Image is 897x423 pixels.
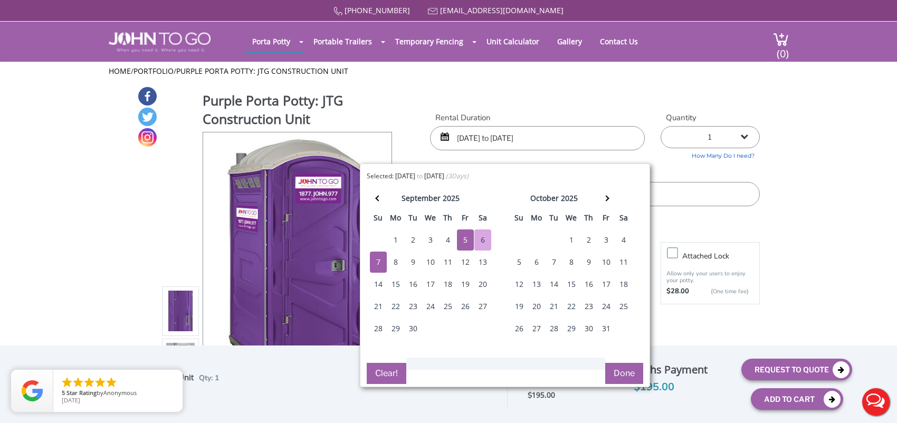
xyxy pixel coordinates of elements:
label: Quantity [661,112,760,123]
div: 15 [563,274,580,295]
p: Allow only your users to enjoy your potty. [666,270,754,284]
div: 14 [546,274,562,295]
div: 12 [511,274,528,295]
button: Request To Quote [741,359,852,380]
th: tu [404,210,422,229]
button: Add To Cart [751,388,843,410]
div: 29 [387,318,404,339]
a: Twitter [138,108,157,126]
div: 6 [528,252,545,273]
div: 2025 [561,191,578,206]
a: [PHONE_NUMBER] [345,5,410,15]
th: su [369,210,387,229]
div: 7 [370,252,387,273]
a: Facebook [138,87,157,105]
div: 10 [598,252,615,273]
div: 2025 [443,191,460,206]
div: 25 [615,296,632,317]
th: th [580,210,597,229]
div: 29 [563,318,580,339]
div: 5 [457,229,474,251]
div: 22 [563,296,580,317]
div: 26 [511,318,528,339]
div: 20 [474,274,491,295]
div: 18 [615,274,632,295]
button: Live Chat [855,381,897,423]
a: Unit Calculator [479,31,547,52]
img: JOHN to go [109,32,211,52]
div: 8 [387,252,404,273]
div: 16 [405,274,422,295]
th: sa [474,210,491,229]
div: 20 [528,296,545,317]
button: Clear! [367,363,406,384]
span: to [417,171,423,180]
div: First Months Payment [575,361,733,379]
li:  [72,376,84,389]
li:  [94,376,107,389]
th: th [439,210,456,229]
div: 28 [370,318,387,339]
img: Mail [428,8,438,15]
div: 24 [422,296,439,317]
div: 13 [528,274,545,295]
a: Portfolio [133,66,174,76]
div: 31 [598,318,615,339]
div: 17 [422,274,439,295]
div: 25 [440,296,456,317]
div: 4 [615,229,632,251]
label: Rental Duration [430,112,645,123]
th: mo [528,210,545,229]
div: 7 [546,252,562,273]
ul: / / [109,66,789,76]
div: 4 [440,229,456,251]
a: Instagram [138,128,157,147]
li:  [105,376,118,389]
span: Qty: 1 [199,373,219,383]
div: 27 [528,318,545,339]
span: Star Rating [66,389,97,397]
div: 17 [598,274,615,295]
div: 11 [615,252,632,273]
img: Call [333,7,342,16]
div: 9 [405,252,422,273]
div: 1 [387,229,404,251]
div: 30 [580,318,597,339]
div: 11 [440,252,456,273]
div: 3 [422,229,439,251]
span: 195.00 [532,390,555,400]
strong: $ [528,390,555,400]
div: 2 [405,229,422,251]
input: Start date | End date [430,126,645,150]
div: 2 [580,229,597,251]
div: 12 [457,252,474,273]
div: 23 [405,296,422,317]
th: we [422,210,439,229]
img: Product [217,132,378,381]
div: 10 [422,252,439,273]
div: 27 [474,296,491,317]
a: Home [109,66,131,76]
th: tu [545,210,562,229]
div: 16 [580,274,597,295]
a: [EMAIL_ADDRESS][DOMAIN_NAME] [440,5,564,15]
h1: Purple Porta Potty: JTG Construction Unit [203,91,393,131]
span: 3 [448,171,452,180]
th: fr [456,210,474,229]
div: 1 [563,229,580,251]
div: 22 [387,296,404,317]
a: How Many Do I need? [661,148,760,160]
div: 24 [598,296,615,317]
li:  [61,376,73,389]
th: we [562,210,580,229]
b: [DATE] [424,171,444,180]
div: 5 [511,252,528,273]
b: [DATE] [395,171,415,180]
span: (0) [776,38,789,61]
div: 28 [546,318,562,339]
i: ( Days) [446,171,469,180]
div: 19 [457,274,474,295]
div: 8 [563,252,580,273]
span: Selected: [367,171,394,180]
img: Review Rating [22,380,43,401]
